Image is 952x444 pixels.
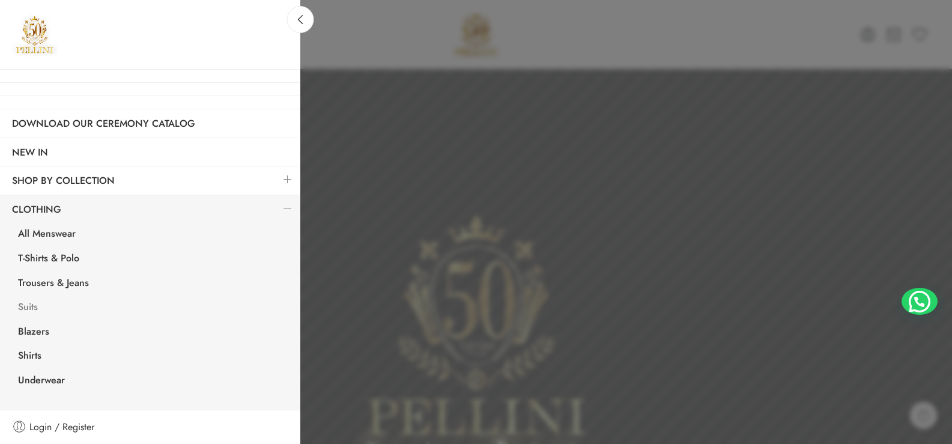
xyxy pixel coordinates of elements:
[6,321,300,345] a: Blazers
[6,248,300,272] a: T-Shirts & Polo
[12,12,57,57] img: Pellini
[6,223,300,248] a: All Menswear
[6,369,300,394] a: Underwear
[12,419,288,435] a: Login / Register
[6,296,300,321] a: Suits
[29,419,94,435] span: Login / Register
[6,345,300,369] a: Shirts
[6,272,300,297] a: Trousers & Jeans
[12,12,57,57] a: Pellini -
